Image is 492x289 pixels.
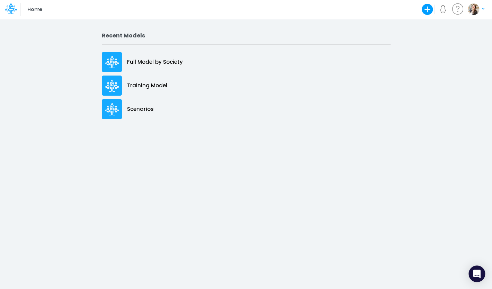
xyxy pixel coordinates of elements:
div: Open Intercom Messenger [468,265,485,282]
p: Scenarios [127,105,154,113]
h2: Recent Models [102,32,391,39]
a: Training Model [102,74,391,97]
a: Full Model by Society [102,50,391,74]
a: Notifications [439,5,447,13]
p: Full Model by Society [127,58,183,66]
p: Training Model [127,82,167,90]
p: Home [27,6,42,13]
a: Scenarios [102,97,391,121]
